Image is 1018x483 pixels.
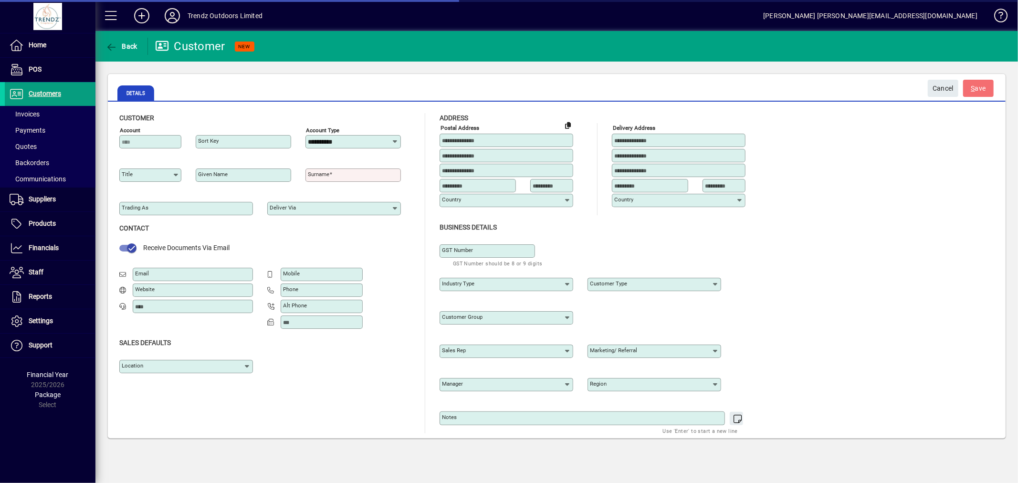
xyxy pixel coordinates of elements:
div: [PERSON_NAME] [PERSON_NAME][EMAIL_ADDRESS][DOMAIN_NAME] [763,8,977,23]
button: Back [103,38,140,55]
a: Invoices [5,106,95,122]
mat-label: GST Number [442,247,473,253]
mat-label: Surname [308,171,329,178]
mat-hint: GST Number should be 8 or 9 digits [453,258,543,269]
mat-label: Customer group [442,314,483,320]
a: Settings [5,309,95,333]
app-page-header-button: Back [95,38,148,55]
span: Customer [119,114,154,122]
mat-label: Given name [198,171,228,178]
span: Support [29,341,52,349]
mat-label: Account [120,127,140,134]
span: Products [29,220,56,227]
mat-label: Country [442,196,461,203]
span: S [971,84,975,92]
span: Package [35,391,61,399]
span: Home [29,41,46,49]
button: Copy to Delivery address [560,117,576,133]
span: Financials [29,244,59,252]
mat-label: Title [122,171,133,178]
span: Address [440,114,468,122]
mat-label: Alt Phone [283,302,307,309]
button: Add [126,7,157,24]
a: Home [5,33,95,57]
mat-label: Deliver via [270,204,296,211]
span: NEW [239,43,251,50]
button: Profile [157,7,188,24]
button: Save [963,80,994,97]
span: Reports [29,293,52,300]
mat-label: Sort key [198,137,219,144]
span: Settings [29,317,53,325]
a: Payments [5,122,95,138]
span: Business details [440,223,497,231]
a: POS [5,58,95,82]
mat-label: Sales rep [442,347,466,354]
mat-label: Phone [283,286,298,293]
mat-label: Email [135,270,149,277]
a: Knowledge Base [987,2,1006,33]
mat-label: Website [135,286,155,293]
a: Quotes [5,138,95,155]
span: Invoices [10,110,40,118]
mat-label: Account Type [306,127,339,134]
span: Cancel [933,81,954,96]
mat-label: Mobile [283,270,300,277]
span: Communications [10,175,66,183]
mat-label: Industry type [442,280,474,287]
mat-label: Location [122,362,143,369]
span: Quotes [10,143,37,150]
mat-label: Country [614,196,633,203]
span: Details [117,85,154,101]
mat-label: Customer type [590,280,627,287]
span: Customers [29,90,61,97]
mat-label: Trading as [122,204,148,211]
a: Staff [5,261,95,284]
a: Reports [5,285,95,309]
span: Backorders [10,159,49,167]
span: Suppliers [29,195,56,203]
mat-label: Marketing/ Referral [590,347,637,354]
a: Suppliers [5,188,95,211]
span: Payments [10,126,45,134]
div: Trendz Outdoors Limited [188,8,262,23]
mat-hint: Use 'Enter' to start a new line [663,425,738,436]
mat-label: Notes [442,414,457,420]
div: Customer [155,39,225,54]
span: Receive Documents Via Email [143,244,230,252]
a: Backorders [5,155,95,171]
a: Financials [5,236,95,260]
mat-label: Manager [442,380,463,387]
a: Products [5,212,95,236]
span: Back [105,42,137,50]
mat-label: Region [590,380,607,387]
span: Financial Year [27,371,69,378]
a: Communications [5,171,95,187]
span: ave [971,81,986,96]
button: Cancel [928,80,958,97]
span: POS [29,65,42,73]
span: Staff [29,268,43,276]
span: Contact [119,224,149,232]
span: Sales defaults [119,339,171,346]
a: Support [5,334,95,357]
